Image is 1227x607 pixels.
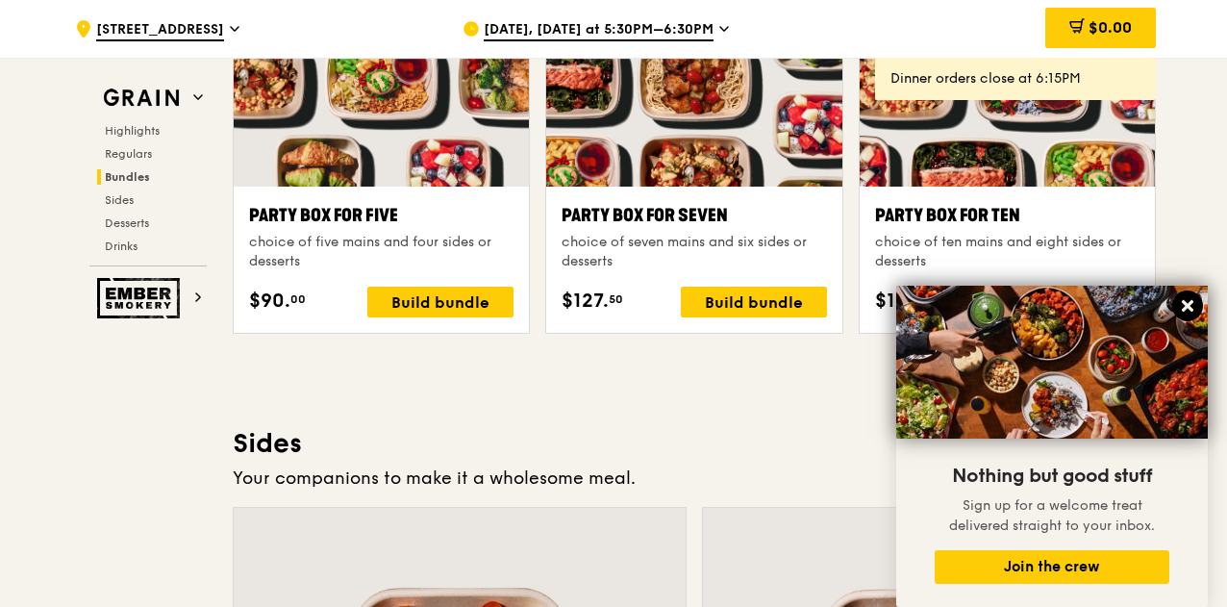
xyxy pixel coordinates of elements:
span: Nothing but good stuff [952,465,1152,488]
div: Build bundle [367,287,513,317]
span: Bundles [105,170,150,184]
img: Ember Smokery web logo [97,278,186,318]
div: Party Box for Seven [562,202,826,229]
h3: Sides [233,426,1156,461]
span: [DATE], [DATE] at 5:30PM–6:30PM [484,20,714,41]
div: choice of seven mains and six sides or desserts [562,233,826,271]
div: Party Box for Ten [875,202,1139,229]
span: $90. [249,287,290,316]
span: 00 [290,291,306,307]
span: Regulars [105,147,152,161]
div: Party Box for Five [249,202,513,229]
div: Build bundle [681,287,827,317]
span: Sign up for a welcome treat delivered straight to your inbox. [949,497,1155,534]
span: [STREET_ADDRESS] [96,20,224,41]
img: DSC07876-Edit02-Large.jpeg [896,286,1208,439]
div: choice of ten mains and eight sides or desserts [875,233,1139,271]
span: Sides [105,193,134,207]
span: 50 [609,291,623,307]
span: Highlights [105,124,160,138]
span: $178. [875,287,923,316]
button: Join the crew [935,550,1169,584]
span: $0.00 [1089,18,1132,37]
span: Desserts [105,216,149,230]
div: choice of five mains and four sides or desserts [249,233,513,271]
span: Drinks [105,240,138,253]
div: Your companions to make it a wholesome meal. [233,465,1156,492]
span: $127. [562,287,609,316]
img: Grain web logo [97,81,186,115]
button: Close [1172,291,1203,321]
div: Dinner orders close at 6:15PM [890,69,1140,89]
